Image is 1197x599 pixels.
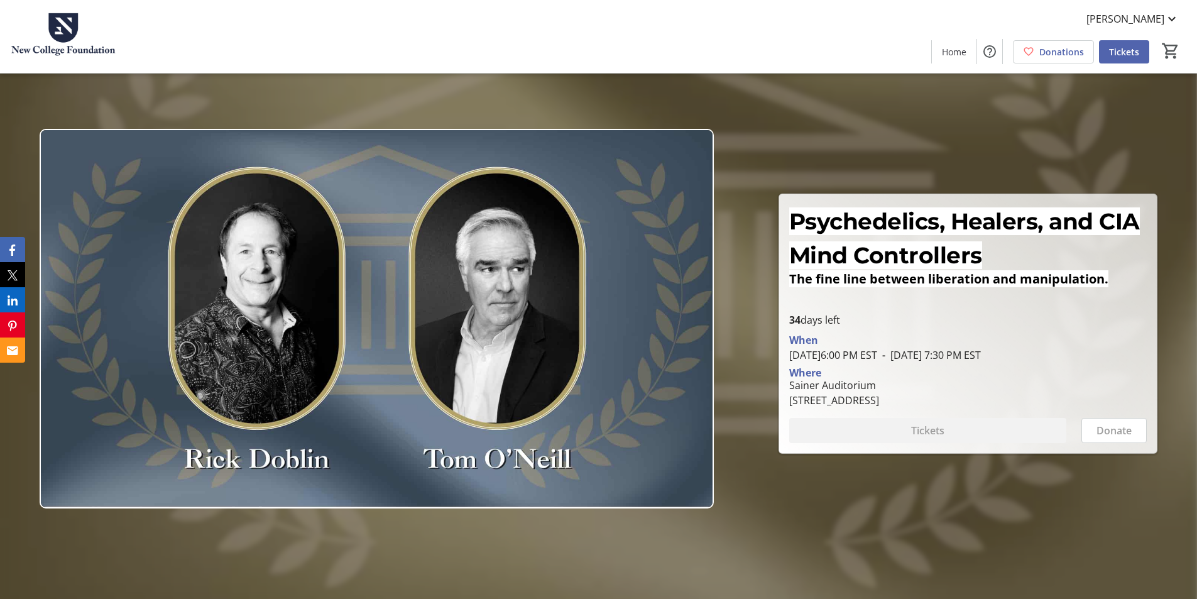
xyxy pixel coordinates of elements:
[877,348,981,362] span: [DATE] 7:30 PM EST
[40,129,714,508] img: Campaign CTA Media Photo
[789,312,1147,327] p: days left
[1013,40,1094,63] a: Donations
[789,313,801,327] span: 34
[1086,11,1164,26] span: [PERSON_NAME]
[932,40,976,63] a: Home
[789,207,1140,269] span: Psychedelics, Healers, and CIA Mind Controllers
[789,332,818,348] div: When
[942,45,966,58] span: Home
[1076,9,1189,29] button: [PERSON_NAME]
[789,348,877,362] span: [DATE] 6:00 PM EST
[789,393,879,408] div: [STREET_ADDRESS]
[789,368,821,378] div: Where
[1109,45,1139,58] span: Tickets
[1039,45,1084,58] span: Donations
[1099,40,1149,63] a: Tickets
[789,270,1108,287] span: The fine line between liberation and manipulation.
[977,39,1002,64] button: Help
[877,348,890,362] span: -
[1159,40,1182,62] button: Cart
[8,5,119,68] img: New College Foundation's Logo
[789,378,879,393] div: Sainer Auditorium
